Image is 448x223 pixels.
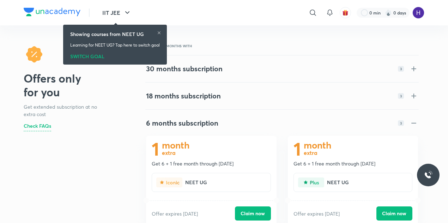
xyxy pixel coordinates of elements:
img: type [298,177,324,187]
button: Claim now [235,206,271,221]
p: 3 [400,67,402,71]
h6: Showing courses from NEET UG [70,30,144,38]
img: Company Logo [24,8,80,16]
p: Learning for NEET UG? Tap here to switch goal [70,42,160,48]
h1: 1 [293,141,301,156]
h4: 6 months subscription [146,119,218,127]
div: 6 months subscription3 [140,110,424,136]
p: Offer expires [DATE] [152,210,198,217]
div: 30 months subscription3 [140,56,424,82]
div: 18 months subscription3 [140,83,424,109]
button: Claim now [376,206,412,221]
p: Offer expires [DATE] [293,210,340,217]
h4: 30 months subscription [146,65,223,73]
h1: month [162,142,189,148]
p: Get 6 + 1 free month through [DATE] [152,160,271,167]
img: Hitesh Maheshwari [412,7,424,19]
a: Company Logo [24,8,80,18]
img: avatar [342,10,349,16]
h1: month [304,142,331,148]
p: NEET UG [185,177,207,187]
button: avatar [340,7,351,18]
h1: 1 [152,141,159,156]
img: streak [385,9,392,16]
a: Check FAQs [24,122,51,131]
h1: extra [162,150,189,156]
h2: Offers only for you [24,72,103,99]
p: Get 6 + 1 free month through [DATE] [293,160,412,167]
div: SWITCH GOAL [70,51,160,59]
p: 3 [400,94,402,98]
h1: extra [304,150,331,156]
button: IIT JEE [98,6,136,20]
h4: 18 months subscription [146,92,221,100]
img: type [156,177,182,187]
img: offer [24,44,45,65]
p: Check FAQs [24,122,51,129]
img: ttu [424,171,432,179]
p: NEET UG [327,177,349,187]
p: Get extended subscription at no extra cost [24,103,103,118]
p: 3 [400,121,402,125]
p: GET EXTRA MONTHS WITH [145,44,424,48]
